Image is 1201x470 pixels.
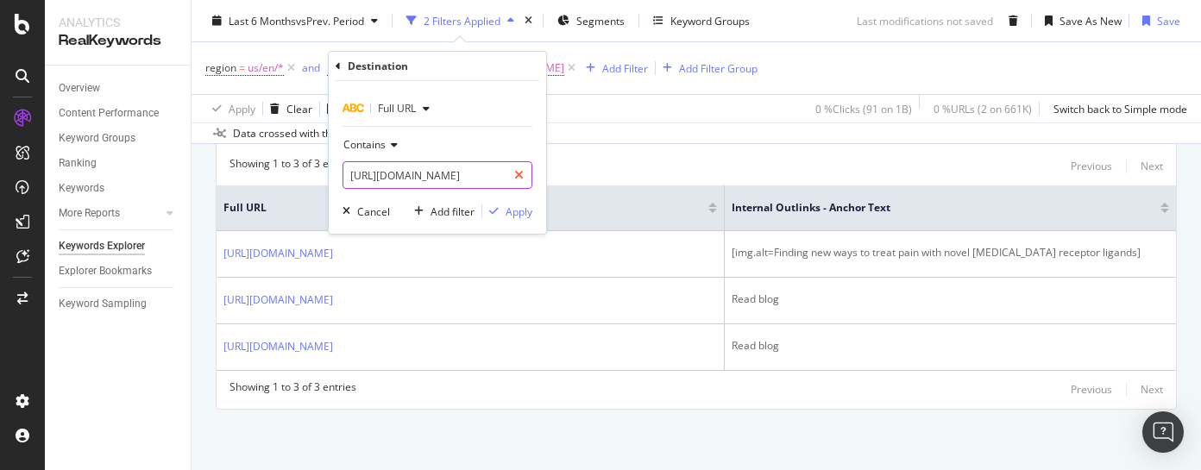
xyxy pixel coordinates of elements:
div: 0 % Clicks ( 91 on 1B ) [815,101,912,116]
span: region [205,60,236,75]
button: Keyword Groups [646,7,757,34]
a: Content Performance [59,104,179,122]
div: Cancel [357,204,390,219]
a: Overview [59,79,179,97]
div: Keyword Groups [670,13,750,28]
button: Next [1141,379,1163,400]
button: Switch back to Simple mode [1047,95,1187,122]
a: Explorer Bookmarks [59,262,179,280]
div: Previous [1071,382,1112,397]
div: 2 Filters Applied [424,13,500,28]
span: Segments [576,13,625,28]
div: Keywords [59,179,104,197]
div: Save As New [1060,13,1122,28]
div: [img.alt=Finding new ways to treat pain with novel [MEDICAL_DATA] receptor ligands] [732,245,1169,260]
div: Keyword Sampling [59,295,147,313]
span: Full URL [378,101,416,116]
button: Add Filter Group [656,58,758,78]
div: Apply [506,204,532,219]
div: Read blog [732,291,1169,307]
div: 0 % URLs ( 2 on 661K ) [934,101,1032,116]
a: Keyword Sampling [59,295,179,313]
div: Keyword Groups [59,129,135,147]
button: 2 Filters Applied [399,7,521,34]
button: Save As New [1038,7,1122,34]
a: [URL][DOMAIN_NAME] [223,338,333,355]
div: Open Intercom Messenger [1142,411,1184,453]
div: Clear [286,101,312,116]
div: Showing 1 to 3 of 3 entries [230,379,356,400]
button: Save [1135,7,1180,34]
button: and [302,60,320,76]
button: Apply [205,95,255,122]
div: Add filter [431,204,475,219]
div: Data crossed with the Crawl [233,126,368,141]
div: Destination [348,59,408,73]
div: Add Filter Group [679,60,758,75]
button: Cancel [336,203,390,220]
button: Full URL [343,95,437,122]
a: Ranking [59,154,179,172]
span: us/en/* [248,56,284,80]
div: Next [1141,382,1163,397]
button: Apply [482,203,532,220]
button: Next [1141,156,1163,177]
button: Add filter [407,203,475,220]
div: Showing 1 to 3 of 3 entries [230,156,356,177]
div: Next [1141,159,1163,173]
a: [URL][DOMAIN_NAME] [223,245,333,262]
span: Contains [343,137,386,152]
div: Add Filter [602,60,648,75]
div: Switch back to Simple mode [1053,101,1187,116]
div: More Reports [59,204,120,222]
div: Read blog [732,338,1169,354]
div: RealKeywords [59,31,177,51]
button: Clear [263,95,312,122]
a: [URL][DOMAIN_NAME] [223,291,333,309]
div: Analytics [59,14,177,31]
div: Overview [59,79,100,97]
div: and [302,60,320,75]
button: Last 6 MonthsvsPrev. Period [205,7,385,34]
div: Keywords Explorer [59,237,145,255]
span: Internal Outlinks - Anchor Text [732,200,1135,216]
div: Explorer Bookmarks [59,262,152,280]
span: Last 6 Months [229,13,296,28]
div: Content Performance [59,104,159,122]
button: Segments [550,7,632,34]
a: Keywords [59,179,179,197]
button: Previous [1071,156,1112,177]
span: = [239,60,245,75]
button: Previous [1071,379,1112,400]
div: Ranking [59,154,97,172]
a: More Reports [59,204,161,222]
div: Apply [229,101,255,116]
span: Destination - Full URL [327,60,429,75]
a: Keywords Explorer [59,237,179,255]
span: vs Prev. Period [296,13,364,28]
div: Last modifications not saved [857,13,993,28]
a: Keyword Groups [59,129,179,147]
button: Save [320,95,365,122]
span: Full URL [223,200,682,216]
div: Save [1157,13,1180,28]
div: Previous [1071,159,1112,173]
div: times [521,12,536,29]
button: Add Filter [579,58,648,78]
